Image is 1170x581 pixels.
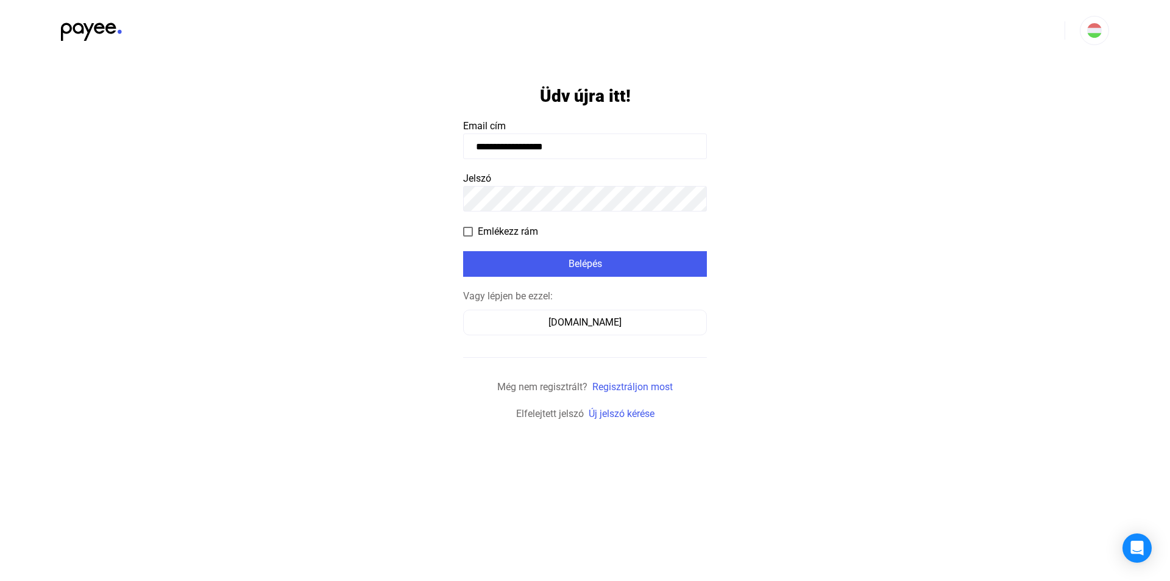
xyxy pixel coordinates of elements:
[1080,16,1109,45] button: HU
[1087,23,1102,38] img: HU
[463,120,506,132] span: Email cím
[497,381,587,393] span: Még nem regisztrált?
[589,408,654,419] a: Új jelszó kérése
[516,408,584,419] span: Elfelejtett jelszó
[61,16,122,41] img: black-payee-blue-dot.svg
[463,173,491,184] span: Jelszó
[1122,533,1152,563] div: Open Intercom Messenger
[463,310,707,335] button: [DOMAIN_NAME]
[467,315,703,330] div: [DOMAIN_NAME]
[463,251,707,277] button: Belépés
[478,224,538,239] span: Emlékezz rám
[540,85,631,107] h1: Üdv újra itt!
[592,381,673,393] a: Regisztráljon most
[467,257,703,271] div: Belépés
[463,316,707,328] a: [DOMAIN_NAME]
[463,289,707,304] div: Vagy lépjen be ezzel:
